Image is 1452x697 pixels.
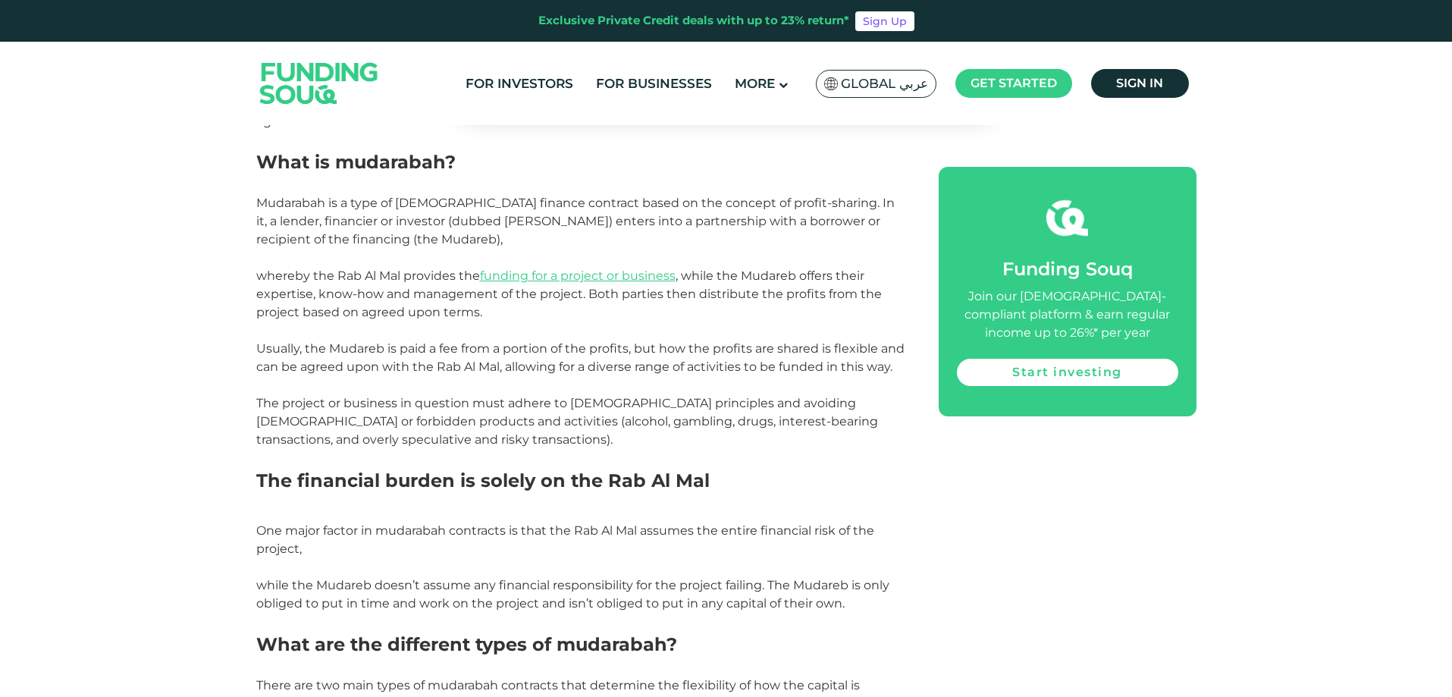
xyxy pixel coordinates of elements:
a: funding for a project or business [480,268,676,283]
span: Funding Souq [1002,258,1133,280]
a: Start investing [957,359,1178,386]
span: The financial burden is solely on the Rab Al Mal [256,469,710,491]
a: For Investors [462,71,577,96]
a: Sign Up [855,11,914,31]
span: The project or business in question must adhere to [DEMOGRAPHIC_DATA] principles and avoiding [DE... [256,396,878,447]
img: Logo [245,45,394,121]
span: Sign in [1116,76,1163,90]
span: Get started [971,76,1057,90]
img: SA Flag [824,77,838,90]
span: More [735,76,775,91]
a: For Businesses [592,71,716,96]
span: What is mudarabah? [256,151,456,173]
span: whereby the Rab Al Mal provides the , while the Mudareb offers their expertise, know-how and mana... [256,268,882,319]
span: Global عربي [841,75,928,93]
img: fsicon [1046,197,1088,239]
span: while the Mudareb doesn’t assume any financial responsibility for the project failing. The Mudare... [256,578,889,611]
span: One major factor in mudarabah contracts is that the Rab Al Mal assumes the entire financial risk ... [256,523,874,556]
a: Sign in [1091,69,1189,98]
span: Usually, the Mudareb is paid a fee from a portion of the profits, but how the profits are shared ... [256,341,905,374]
div: Exclusive Private Credit deals with up to 23% return* [538,12,849,30]
span: Mudarabah is a type of [DEMOGRAPHIC_DATA] finance contract based on the concept of profit-sharing... [256,196,895,246]
span: What are the different types of mudarabah? [256,633,677,655]
div: Join our [DEMOGRAPHIC_DATA]-compliant platform & earn regular income up to 26%* per year [957,287,1178,342]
